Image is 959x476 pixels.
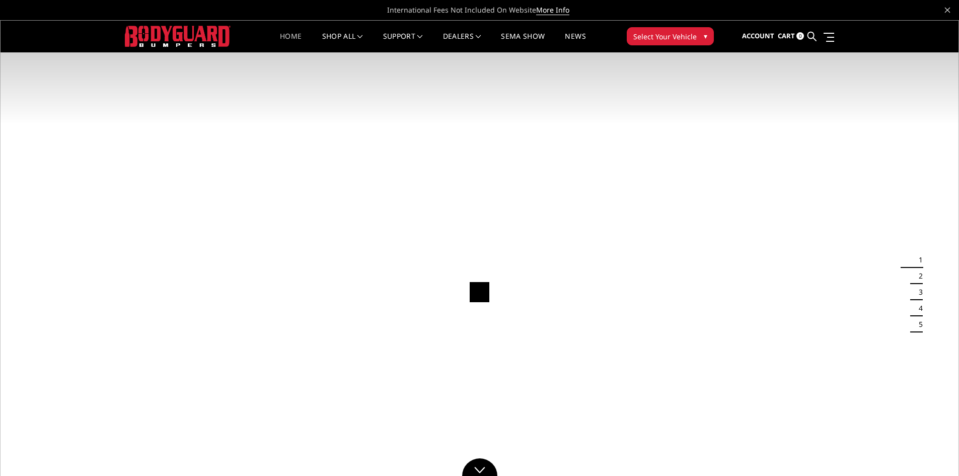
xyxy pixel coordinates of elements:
a: shop all [322,33,363,52]
button: 5 of 5 [913,316,923,332]
span: 0 [796,32,804,40]
a: News [565,33,585,52]
a: Account [742,23,774,50]
span: Cart [778,31,795,40]
button: 2 of 5 [913,268,923,284]
a: SEMA Show [501,33,545,52]
img: BODYGUARD BUMPERS [125,26,231,46]
span: Account [742,31,774,40]
button: Select Your Vehicle [627,27,714,45]
button: 3 of 5 [913,284,923,300]
a: More Info [536,5,569,15]
a: Home [280,33,302,52]
span: ▾ [704,31,707,41]
a: Cart 0 [778,23,804,50]
a: Click to Down [462,458,497,476]
a: Support [383,33,423,52]
button: 1 of 5 [913,252,923,268]
a: Dealers [443,33,481,52]
span: Select Your Vehicle [633,31,697,42]
button: 4 of 5 [913,300,923,316]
